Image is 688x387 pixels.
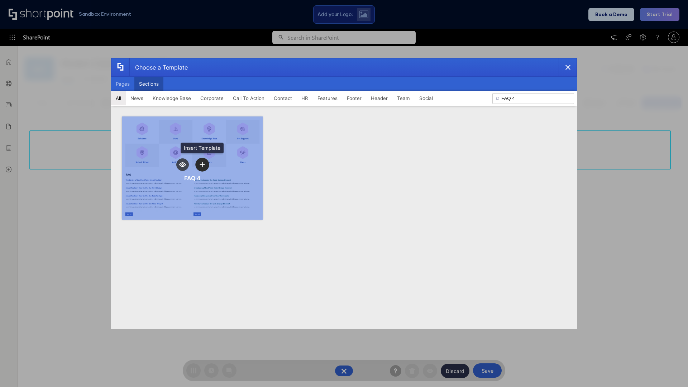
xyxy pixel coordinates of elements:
button: Knowledge Base [148,91,196,105]
div: FAQ 4 [184,175,201,182]
button: Features [313,91,342,105]
button: Team [392,91,415,105]
button: Contact [269,91,297,105]
button: Sections [134,77,163,91]
div: Choose a Template [129,58,188,76]
button: Call To Action [228,91,269,105]
iframe: Chat Widget [652,353,688,387]
button: Footer [342,91,366,105]
button: Header [366,91,392,105]
button: News [126,91,148,105]
button: Social [415,91,438,105]
button: Corporate [196,91,228,105]
button: All [111,91,126,105]
div: template selector [111,58,577,329]
button: HR [297,91,313,105]
input: Search [492,93,574,104]
button: Pages [111,77,134,91]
